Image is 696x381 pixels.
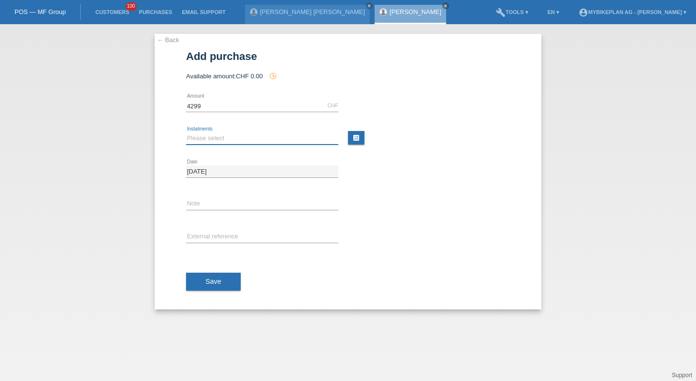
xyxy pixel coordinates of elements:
[186,273,241,291] button: Save
[90,9,134,15] a: Customers
[126,2,137,11] span: 100
[236,73,263,80] span: CHF 0.00
[186,50,510,62] h1: Add purchase
[443,3,448,8] i: close
[672,372,692,379] a: Support
[352,134,360,142] i: calculate
[366,2,373,9] a: close
[367,3,372,8] i: close
[205,278,221,285] span: Save
[579,8,588,17] i: account_circle
[177,9,230,15] a: Email Support
[543,9,564,15] a: EN ▾
[496,8,506,17] i: build
[186,72,510,80] div: Available amount:
[491,9,533,15] a: buildTools ▾
[574,9,691,15] a: account_circleMybikeplan AG - [PERSON_NAME] ▾
[260,8,365,15] a: [PERSON_NAME] [PERSON_NAME]
[327,103,338,108] div: CHF
[14,8,66,15] a: POS — MF Group
[264,73,277,80] span: Since the authorization, a purchase has been added, which influences a future authorization and t...
[269,72,277,80] i: history_toggle_off
[390,8,441,15] a: [PERSON_NAME]
[348,131,364,145] a: calculate
[134,9,177,15] a: Purchases
[442,2,449,9] a: close
[157,36,179,44] a: ← Back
